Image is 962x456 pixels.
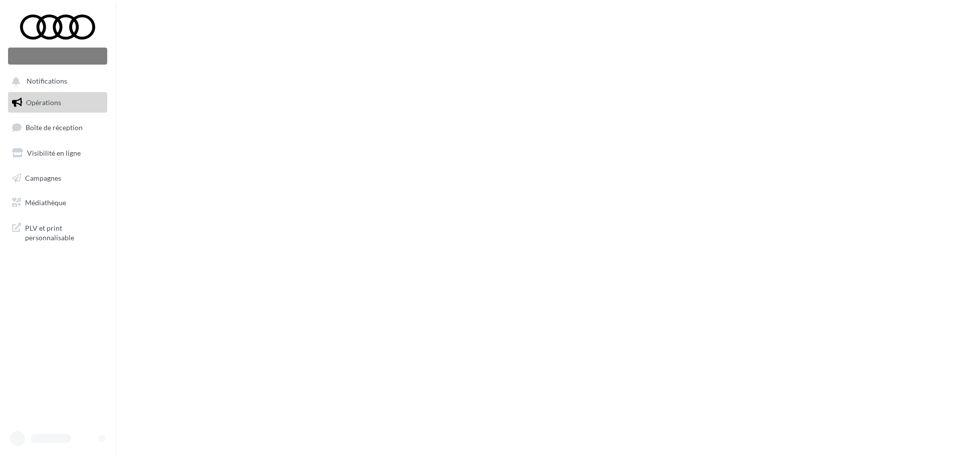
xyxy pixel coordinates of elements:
a: Médiathèque [6,192,109,213]
span: PLV et print personnalisable [25,221,103,243]
span: Notifications [27,77,67,86]
span: Médiathèque [25,198,66,207]
a: PLV et print personnalisable [6,217,109,247]
a: Boîte de réception [6,117,109,138]
a: Visibilité en ligne [6,143,109,164]
span: Campagnes [25,173,61,182]
span: Boîte de réception [26,123,83,132]
span: Opérations [26,98,61,107]
a: Opérations [6,92,109,113]
div: Nouvelle campagne [8,48,107,65]
span: Visibilité en ligne [27,149,81,157]
a: Campagnes [6,168,109,189]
